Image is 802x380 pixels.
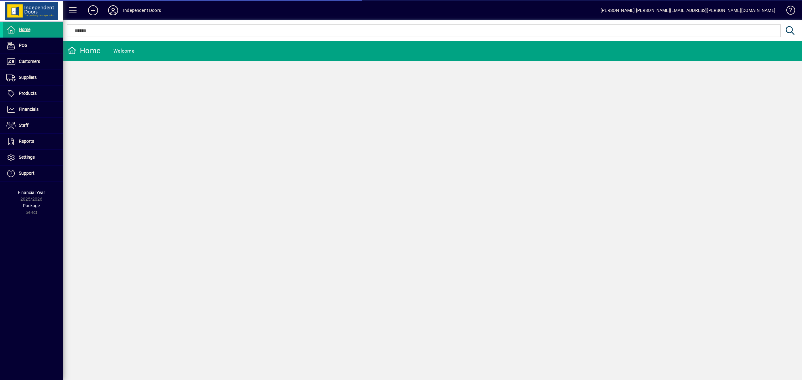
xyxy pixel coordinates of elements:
[19,123,29,128] span: Staff
[3,70,63,85] a: Suppliers
[113,46,134,56] div: Welcome
[19,59,40,64] span: Customers
[782,1,794,22] a: Knowledge Base
[3,38,63,54] a: POS
[3,54,63,69] a: Customers
[19,171,34,176] span: Support
[19,107,39,112] span: Financials
[103,5,123,16] button: Profile
[67,46,101,56] div: Home
[601,5,775,15] div: [PERSON_NAME] [PERSON_NAME][EMAIL_ADDRESS][PERSON_NAME][DOMAIN_NAME]
[19,43,27,48] span: POS
[83,5,103,16] button: Add
[19,91,37,96] span: Products
[3,134,63,149] a: Reports
[19,27,30,32] span: Home
[19,75,37,80] span: Suppliers
[3,86,63,101] a: Products
[3,102,63,117] a: Financials
[123,5,161,15] div: Independent Doors
[3,118,63,133] a: Staff
[3,150,63,165] a: Settings
[3,166,63,181] a: Support
[19,155,35,160] span: Settings
[18,190,45,195] span: Financial Year
[23,203,40,208] span: Package
[19,139,34,144] span: Reports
